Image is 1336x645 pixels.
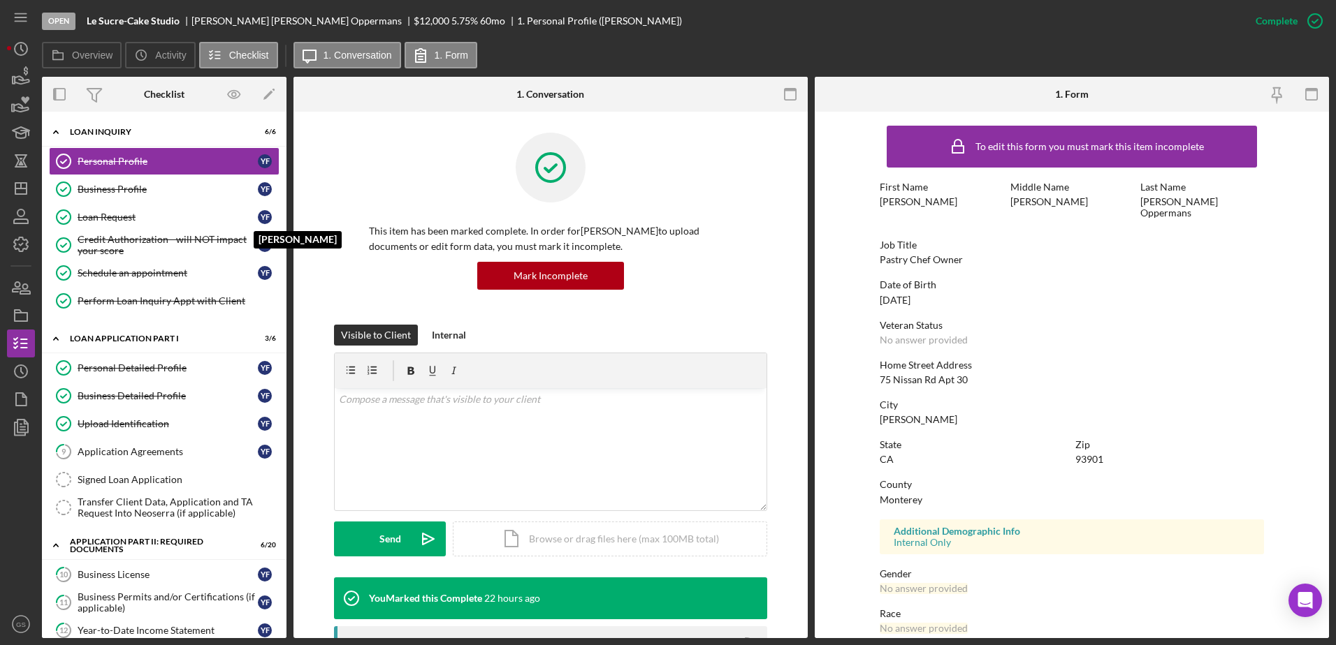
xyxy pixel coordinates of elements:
div: Upload Identification [78,418,258,429]
div: Y F [258,266,272,280]
time: 2025-09-22 23:43 [484,593,540,604]
div: 93901 [1075,454,1103,465]
div: Y F [258,238,272,252]
a: 11Business Permits and/or Certifications (if applicable)YF [49,588,279,616]
a: Credit Authorization - will NOT impact your scoreYF [49,231,279,259]
div: Transfer Client Data, Application and TA Request Into Neoserra (if applicable) [78,496,279,519]
div: Job Title [880,239,1264,251]
a: Loan RequestYF[PERSON_NAME] [49,203,279,231]
button: 1. Conversation [293,42,401,68]
div: Checklist [144,89,184,100]
div: Credit Authorization - will NOT impact your score [78,234,258,256]
div: No answer provided [880,623,968,634]
div: Last Name [1140,181,1264,193]
a: Business ProfileYF [49,175,279,203]
div: [PERSON_NAME] [1010,196,1088,207]
div: [PERSON_NAME] [PERSON_NAME] Oppermans [191,15,414,27]
label: Checklist [229,50,269,61]
button: Overview [42,42,122,68]
div: Mark Incomplete [514,262,588,290]
div: 1. Form [1055,89,1089,100]
div: You Marked this Complete [369,593,482,604]
tspan: 9 [61,447,66,456]
a: 10Business LicenseYF [49,561,279,588]
div: Y F [258,595,272,609]
div: Visible to Client [341,325,411,346]
div: Veteran Status [880,320,1264,331]
div: [DATE] [880,295,910,306]
div: CA [880,454,894,465]
div: Home Street Address [880,359,1264,371]
div: Perform Loan Inquiry Appt with Client [78,295,279,306]
button: Activity [125,42,195,68]
tspan: 10 [59,570,68,579]
div: Business Profile [78,184,258,195]
div: 1. Personal Profile ([PERSON_NAME]) [517,15,682,27]
div: [PERSON_NAME] [880,414,957,425]
div: Zip [1075,439,1264,450]
div: 60 mo [480,15,505,27]
a: Signed Loan Application [49,466,279,494]
div: Business Permits and/or Certifications (if applicable) [78,591,258,614]
div: Open Intercom Messenger [1288,584,1322,617]
div: 75 Nissan Rd Apt 30 [880,374,968,385]
a: Personal Detailed ProfileYF [49,354,279,382]
div: Application Part II: Required Documents [70,537,241,554]
div: Y F [258,389,272,403]
div: State [880,439,1068,450]
b: Le Sucre-Cake Studio [87,15,180,27]
div: Business Detailed Profile [78,390,258,401]
div: 5.75 % [451,15,478,27]
a: Personal ProfileYF [49,147,279,175]
label: 1. Conversation [324,50,392,61]
button: Checklist [199,42,278,68]
div: Date of Birth [880,279,1264,290]
div: First Name [880,181,1003,193]
div: Monterey [880,494,922,505]
label: Overview [72,50,112,61]
div: Loan Request [78,212,258,223]
div: Additional Demographic Info [894,526,1250,537]
div: Y F [258,568,272,581]
button: Send [334,521,446,556]
button: Visible to Client [334,325,418,346]
a: Business Detailed ProfileYF [49,382,279,410]
tspan: 11 [59,598,68,607]
a: Schedule an appointmentYF [49,259,279,287]
a: Upload IdentificationYF [49,410,279,438]
div: [PERSON_NAME] [880,196,957,207]
div: No answer provided [880,583,968,594]
a: Transfer Client Data, Application and TA Request Into Neoserra (if applicable) [49,494,279,521]
label: 1. Form [435,50,468,61]
div: Loan Inquiry [70,128,241,136]
span: $12,000 [414,15,449,27]
button: 1. Form [405,42,477,68]
div: Y F [258,417,272,431]
div: Y F [258,154,272,168]
div: No answer provided [880,334,968,346]
div: County [880,479,1264,490]
div: To edit this form you must mark this item incomplete [975,141,1204,152]
tspan: 12 [59,625,68,635]
div: Y F [258,445,272,459]
div: Send [379,521,401,556]
div: Personal Detailed Profile [78,362,258,373]
div: Signed Loan Application [78,474,279,485]
div: Open [42,13,75,30]
div: [PERSON_NAME] Oppermans [1140,196,1264,218]
div: 6 / 6 [251,128,276,136]
div: Internal Only [894,537,1250,548]
div: Loan Application Part I [70,334,241,343]
div: 1. Conversation [516,89,584,100]
div: 6 / 20 [251,541,276,549]
div: Y F [258,623,272,637]
button: Complete [1242,7,1329,35]
div: Y F [258,210,272,224]
div: Race [880,608,1264,619]
div: Business License [78,569,258,580]
a: 12Year-to-Date Income StatementYF [49,616,279,644]
button: GS [7,610,35,638]
div: Application Agreements [78,446,258,457]
a: Perform Loan Inquiry Appt with Client [49,287,279,315]
div: Middle Name [1010,181,1134,193]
